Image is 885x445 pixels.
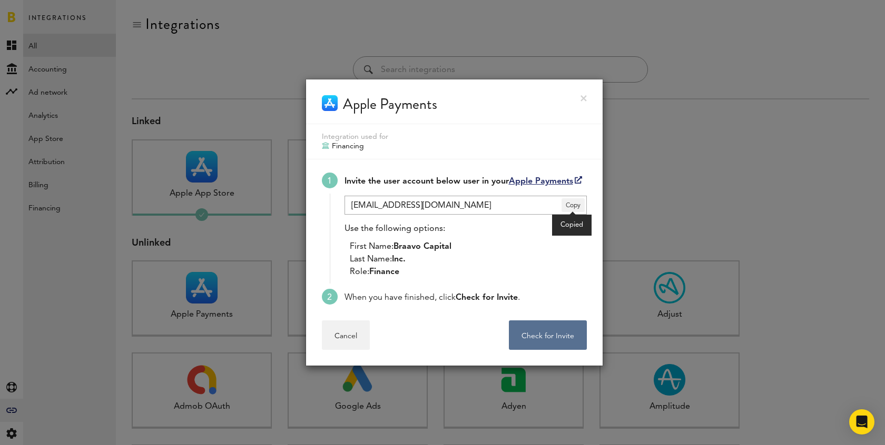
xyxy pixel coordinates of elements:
[350,240,587,253] li: First Name:
[322,95,338,111] img: Apple Payments
[562,198,585,212] span: Copy
[350,253,587,266] li: Last Name:
[456,294,518,302] span: Check for Invite
[392,255,406,264] span: Inc.
[322,320,370,350] button: Cancel
[345,223,587,278] div: Use the following options:
[849,409,874,434] div: Open Intercom Messenger
[509,320,587,350] button: Check for Invite
[322,132,587,141] div: Integration used for
[350,266,587,278] li: Role:
[552,215,592,236] span: Copied
[369,268,399,276] span: Finance
[343,95,437,113] div: Apple Payments
[77,7,115,17] span: Support
[394,242,451,251] span: Braavo Capital
[509,177,582,186] a: Apple Payments
[332,141,364,151] span: Financing
[345,291,587,304] div: When you have finished, click .
[345,175,587,188] div: Invite the user account below user in your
